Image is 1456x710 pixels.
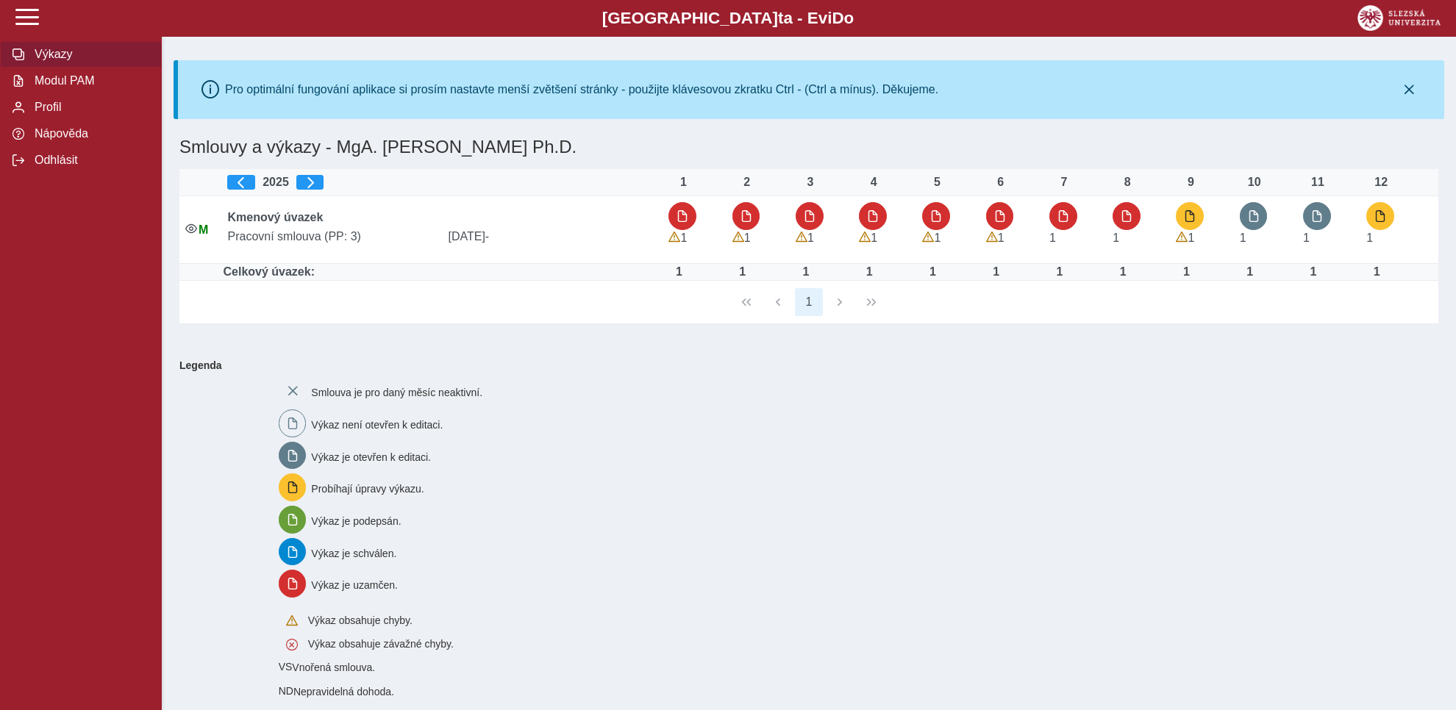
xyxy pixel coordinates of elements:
div: 2 [732,176,762,189]
span: Úvazek : 8 h / den. 40 h / týden. [680,232,687,244]
div: Úvazek : 8 h / den. 40 h / týden. [664,265,693,279]
div: Úvazek : 8 h / den. 40 h / týden. [791,265,821,279]
span: Vnořená smlouva. [292,661,375,673]
span: Smlouva je pro daný měsíc neaktivní. [311,387,482,398]
span: Výkaz je podepsán. [311,515,401,527]
div: Úvazek : 8 h / den. 40 h / týden. [854,265,884,279]
div: 4 [859,176,888,189]
span: Výkaz obsahuje upozornění. [1176,232,1188,243]
h1: Smlouvy a výkazy - MgA. [PERSON_NAME] Ph.D. [174,131,1232,163]
div: Úvazek : 8 h / den. 40 h / týden. [1299,265,1328,279]
span: Výkaz obsahuje závažné chyby. [308,638,454,650]
span: Výkaz obsahuje upozornění. [986,232,998,243]
span: Výkaz obsahuje upozornění. [732,232,744,243]
b: [GEOGRAPHIC_DATA] a - Evi [44,9,1412,28]
div: Úvazek : 8 h / den. 40 h / týden. [1108,265,1138,279]
div: Úvazek : 8 h / den. 40 h / týden. [918,265,947,279]
span: Probíhají úpravy výkazu. [311,483,424,495]
i: Smlouva je aktivní [185,223,197,234]
span: Úvazek : 8 h / den. 40 h / týden. [1049,232,1056,244]
b: Kmenový úvazek [227,211,323,223]
span: Výkaz není otevřen k editaci. [311,419,443,431]
span: Výkazy [30,48,149,61]
span: o [844,9,854,27]
span: Výkaz obsahuje upozornění. [796,232,807,243]
div: 2025 [227,175,657,190]
span: Úvazek : 8 h / den. 40 h / týden. [871,232,877,244]
span: Výkaz je uzamčen. [311,579,398,591]
div: Úvazek : 8 h / den. 40 h / týden. [1171,265,1201,279]
div: 6 [986,176,1016,189]
span: Úvazek : 8 h / den. 40 h / týden. [1366,232,1373,244]
div: 3 [796,176,825,189]
div: Úvazek : 8 h / den. 40 h / týden. [1362,265,1391,279]
span: Nepravidelná dohoda. [293,686,394,698]
div: Úvazek : 8 h / den. 40 h / týden. [982,265,1011,279]
span: t [778,9,783,27]
span: Úvazek : 8 h / den. 40 h / týden. [934,232,941,244]
div: Úvazek : 8 h / den. 40 h / týden. [1235,265,1265,279]
span: [DATE] [442,230,663,243]
span: - [485,230,489,243]
span: Výkaz je schválen. [311,547,396,559]
span: Nápověda [30,127,149,140]
span: Smlouva vnořená do kmene [279,685,293,697]
span: Výkaz obsahuje upozornění. [668,232,680,243]
div: Úvazek : 8 h / den. 40 h / týden. [1045,265,1074,279]
div: 7 [1049,176,1079,189]
img: logo_web_su.png [1357,5,1441,31]
span: Úvazek : 8 h / den. 40 h / týden. [1188,232,1194,244]
div: Úvazek : 8 h / den. 40 h / týden. [728,265,757,279]
span: D [832,9,843,27]
span: Úvazek : 8 h / den. 40 h / týden. [998,232,1004,244]
span: Úvazek : 8 h / den. 40 h / týden. [807,232,814,244]
div: 5 [922,176,952,189]
span: Odhlásit [30,154,149,167]
span: Výkaz je otevřen k editaci. [311,451,431,462]
div: 8 [1113,176,1142,189]
span: Úvazek : 8 h / den. 40 h / týden. [1303,232,1310,244]
span: Výkaz obsahuje upozornění. [922,232,934,243]
span: Smlouva vnořená do kmene [279,661,293,673]
button: 1 [795,288,823,316]
div: 12 [1366,176,1396,189]
span: Pracovní smlouva (PP: 3) [221,230,442,243]
div: 11 [1303,176,1332,189]
span: Údaje souhlasí s údaji v Magionu [199,223,208,236]
div: Pro optimální fungování aplikace si prosím nastavte menší zvětšení stránky - použijte klávesovou ... [225,83,938,96]
span: Výkaz obsahuje upozornění. [859,232,871,243]
div: 9 [1176,176,1205,189]
span: Výkaz obsahuje chyby. [308,614,413,626]
span: Profil [30,101,149,114]
span: Úvazek : 8 h / den. 40 h / týden. [1113,232,1119,244]
td: Celkový úvazek: [221,264,663,281]
div: 1 [668,176,698,189]
span: Úvazek : 8 h / den. 40 h / týden. [744,232,751,244]
span: Úvazek : 8 h / den. 40 h / týden. [1240,232,1246,244]
span: Modul PAM [30,74,149,87]
b: Legenda [174,354,1432,377]
div: 10 [1240,176,1269,189]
